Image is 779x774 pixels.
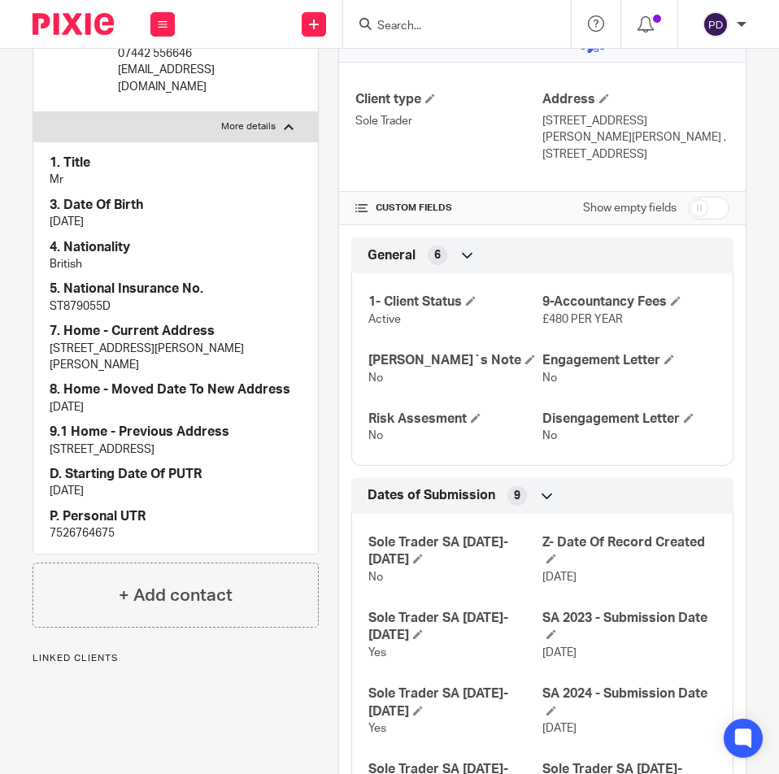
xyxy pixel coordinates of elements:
input: Search [376,20,522,34]
h4: Client type [355,91,542,108]
h4: P. Personal UTR [50,508,302,525]
span: 6 [434,247,441,263]
p: [DATE] [50,399,302,415]
p: More details [221,120,276,133]
h4: Risk Assesment [368,411,542,428]
p: 07442 556646 [118,46,268,62]
h4: Sole Trader SA [DATE]-[DATE] [368,685,542,720]
h4: SA 2024 - Submission Date [542,685,716,720]
p: [STREET_ADDRESS][PERSON_NAME][PERSON_NAME] [50,341,302,374]
h4: 8. Home - Moved Date To New Address [50,381,302,398]
h4: Sole Trader SA [DATE]-[DATE] [368,534,542,569]
h4: + Add contact [119,583,233,608]
p: British [50,256,302,272]
span: [DATE] [542,723,577,734]
span: General [368,247,416,264]
h4: Engagement Letter [542,352,716,369]
h4: 5. National Insurance No. [50,280,302,298]
h4: 7. Home - Current Address [50,323,302,340]
p: [DATE] [50,214,302,230]
h4: 1. Title [50,154,302,172]
h4: Sole Trader SA [DATE]-[DATE] [368,610,542,645]
span: Active [368,314,401,325]
p: Sole Trader [355,113,542,129]
img: svg%3E [703,11,729,37]
h4: 9-Accountancy Fees [542,294,716,311]
h4: 9.1 Home - Previous Address [50,424,302,441]
span: [DATE] [542,647,577,659]
span: No [368,372,383,384]
span: £480 PER YEAR [542,314,623,325]
p: 7526764675 [50,525,302,541]
h4: 4. Nationality [50,239,302,256]
h4: Disengagement Letter [542,411,716,428]
p: Mr [50,172,302,188]
span: No [542,430,557,441]
h4: CUSTOM FIELDS [355,202,542,215]
h4: D. Starting Date Of PUTR [50,466,302,483]
p: ST879055D [50,298,302,315]
p: [STREET_ADDRESS][PERSON_NAME][PERSON_NAME] , [542,113,729,146]
span: 9 [514,488,520,504]
h4: SA 2023 - Submission Date [542,610,716,645]
p: Linked clients [33,652,319,665]
span: Yes [368,723,386,734]
label: Show empty fields [583,200,677,216]
h4: 1- Client Status [368,294,542,311]
span: No [368,430,383,441]
span: Dates of Submission [368,487,495,504]
span: No [368,572,383,583]
p: [STREET_ADDRESS] [50,441,302,458]
span: No [542,372,557,384]
span: Yes [368,647,386,659]
h4: Address [542,91,729,108]
p: [EMAIL_ADDRESS][DOMAIN_NAME] [118,62,268,95]
h4: [PERSON_NAME]`s Note [368,352,542,369]
span: [DATE] [542,572,577,583]
h4: 3. Date Of Birth [50,197,302,214]
p: [DATE] [50,483,302,499]
p: [STREET_ADDRESS] [542,146,729,163]
h4: Z- Date Of Record Created [542,534,716,569]
img: Pixie [33,13,114,35]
